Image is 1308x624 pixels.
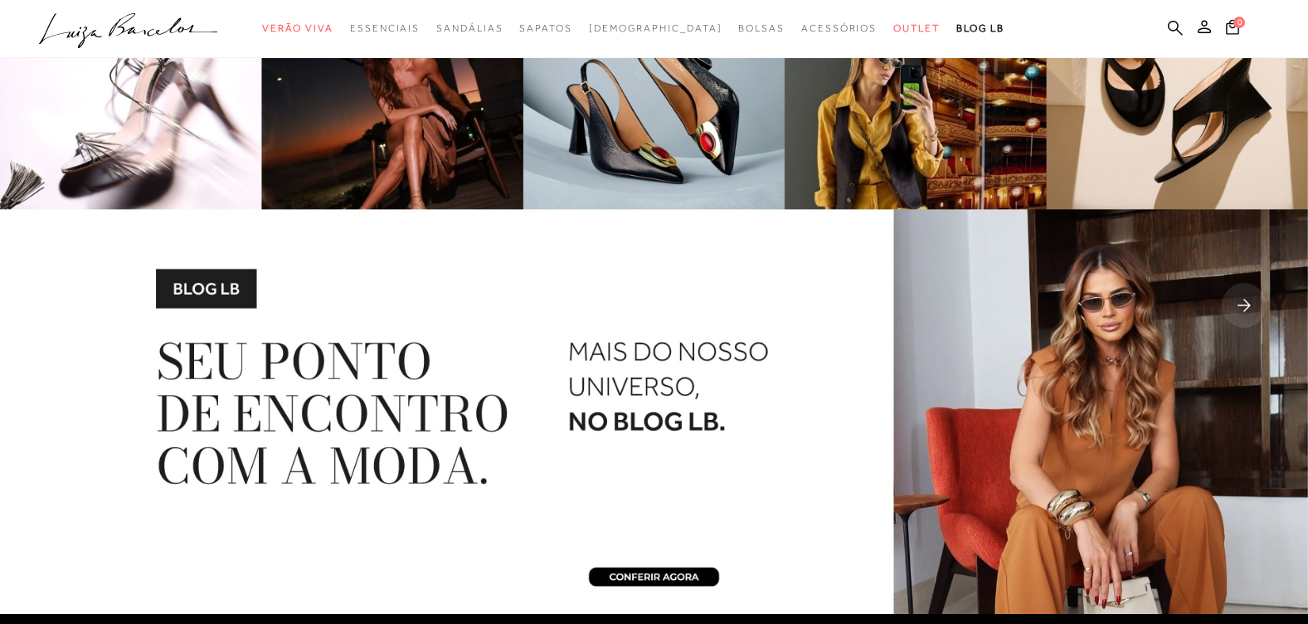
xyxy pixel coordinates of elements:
a: BLOG LB [956,13,1004,44]
a: noSubCategoriesText [350,13,420,44]
span: Outlet [893,22,940,34]
a: noSubCategoriesText [738,13,785,44]
span: Sandálias [436,22,503,34]
span: Sapatos [519,22,571,34]
a: noSubCategoriesText [801,13,877,44]
a: noSubCategoriesText [589,13,722,44]
span: BLOG LB [956,22,1004,34]
span: Bolsas [738,22,785,34]
span: Verão Viva [262,22,333,34]
a: noSubCategoriesText [436,13,503,44]
a: noSubCategoriesText [262,13,333,44]
span: Acessórios [801,22,877,34]
span: [DEMOGRAPHIC_DATA] [589,22,722,34]
span: Essenciais [350,22,420,34]
button: 0 [1221,18,1244,41]
span: 0 [1233,17,1245,28]
a: noSubCategoriesText [893,13,940,44]
a: noSubCategoriesText [519,13,571,44]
